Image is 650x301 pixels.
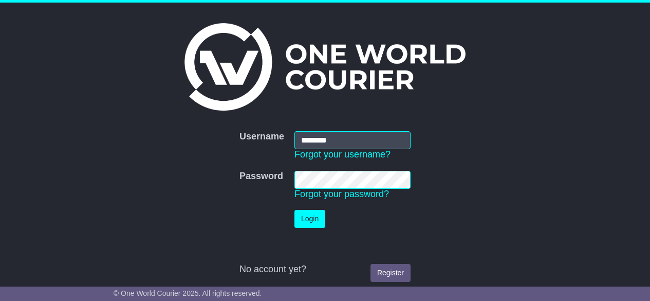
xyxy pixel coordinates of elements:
[239,131,284,143] label: Username
[294,149,391,160] a: Forgot your username?
[294,210,325,228] button: Login
[114,289,262,297] span: © One World Courier 2025. All rights reserved.
[370,264,411,282] a: Register
[294,189,389,199] a: Forgot your password?
[239,264,411,275] div: No account yet?
[184,23,465,111] img: One World
[239,171,283,182] label: Password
